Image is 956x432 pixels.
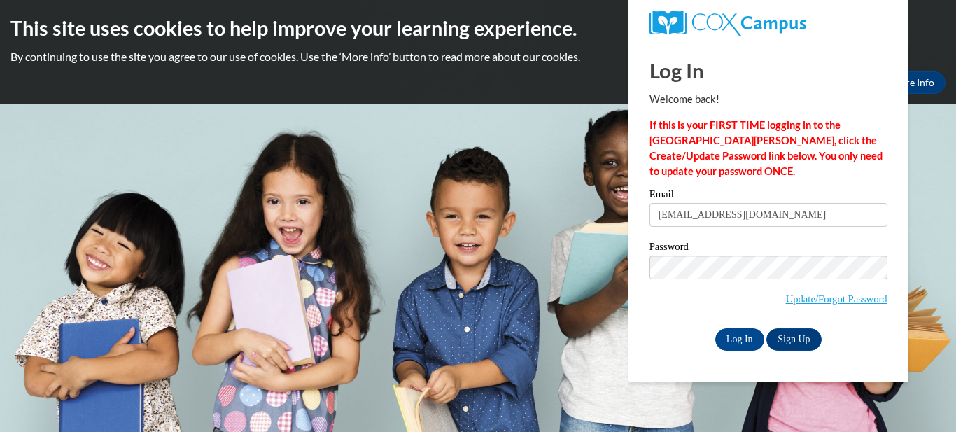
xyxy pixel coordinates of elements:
strong: If this is your FIRST TIME logging in to the [GEOGRAPHIC_DATA][PERSON_NAME], click the Create/Upd... [649,119,883,177]
input: Log In [715,328,764,351]
img: COX Campus [649,11,806,36]
p: By continuing to use the site you agree to our use of cookies. Use the ‘More info’ button to read... [10,49,946,64]
h2: This site uses cookies to help improve your learning experience. [10,14,946,42]
a: Sign Up [766,328,821,351]
a: More Info [880,71,946,94]
p: Welcome back! [649,92,887,107]
label: Password [649,242,887,256]
a: COX Campus [649,11,887,36]
label: Email [649,189,887,203]
h1: Log In [649,56,887,85]
a: Update/Forgot Password [786,293,887,305]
